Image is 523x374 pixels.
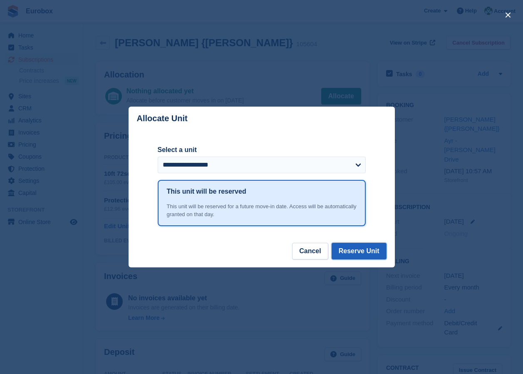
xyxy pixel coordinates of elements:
button: Reserve Unit [332,243,387,259]
button: close [501,8,515,22]
p: Allocate Unit [137,114,188,123]
h1: This unit will be reserved [167,187,246,197]
button: Cancel [292,243,328,259]
label: Select a unit [158,145,366,155]
div: This unit will be reserved for a future move-in date. Access will be automatically granted on tha... [167,202,357,219]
